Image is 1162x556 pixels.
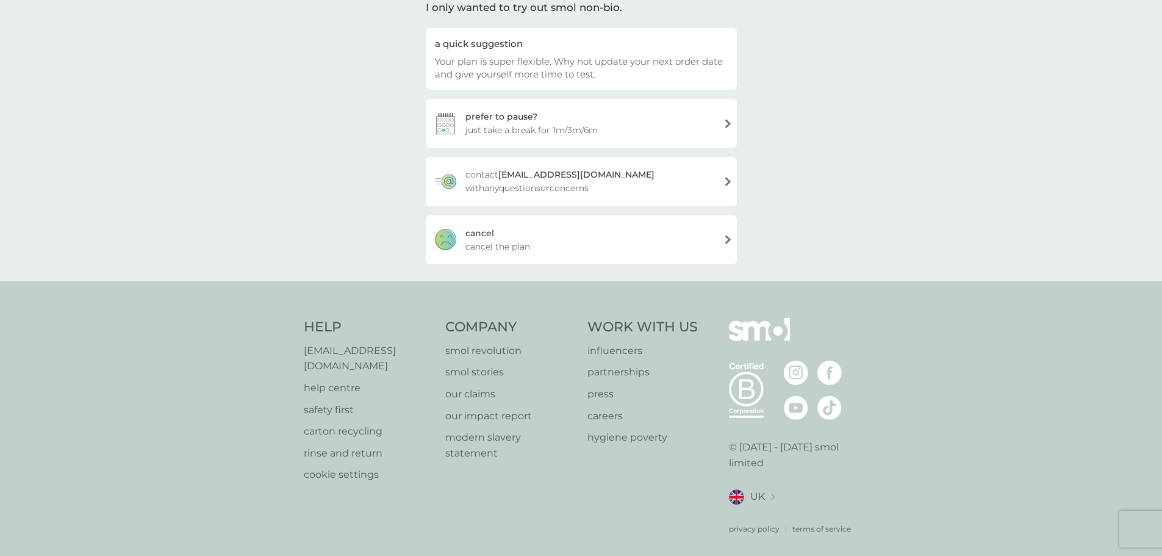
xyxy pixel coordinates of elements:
span: contact with any questions or concerns [465,168,714,195]
a: hygiene poverty [587,430,698,446]
a: safety first [304,402,434,418]
div: prefer to pause? [465,110,537,123]
a: smol revolution [445,343,575,359]
a: carton recycling [304,424,434,439]
img: select a new location [771,494,775,500]
a: cookie settings [304,467,434,483]
a: help centre [304,380,434,396]
img: visit the smol Facebook page [817,361,842,385]
div: a quick suggestion [435,37,728,50]
h4: Help [304,318,434,337]
h4: Company [445,318,575,337]
img: visit the smol Youtube page [784,395,808,420]
a: partnerships [587,364,698,380]
img: visit the smol Tiktok page [817,395,842,420]
a: terms of service [792,523,851,535]
a: privacy policy [729,523,780,535]
a: press [587,386,698,402]
span: Your plan is super flexible. Why not update your next order date and give yourself more time to t... [435,56,723,80]
a: our impact report [445,408,575,424]
a: careers [587,408,698,424]
h4: Work With Us [587,318,698,337]
span: just take a break for 1m/3m/6m [465,123,598,137]
a: contact[EMAIL_ADDRESS][DOMAIN_NAME] withanyquestionsorconcerns [426,157,737,206]
a: smol stories [445,364,575,380]
div: cancel [465,226,494,240]
a: modern slavery statement [445,430,575,461]
a: [EMAIL_ADDRESS][DOMAIN_NAME] [304,343,434,374]
img: UK flag [729,489,744,505]
img: smol [729,318,790,359]
a: influencers [587,343,698,359]
p: © [DATE] - [DATE] smol limited [729,439,859,471]
a: our claims [445,386,575,402]
span: cancel the plan [465,240,530,253]
strong: [EMAIL_ADDRESS][DOMAIN_NAME] [498,169,655,180]
img: visit the smol Instagram page [784,361,808,385]
a: rinse and return [304,446,434,461]
span: UK [750,489,765,505]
